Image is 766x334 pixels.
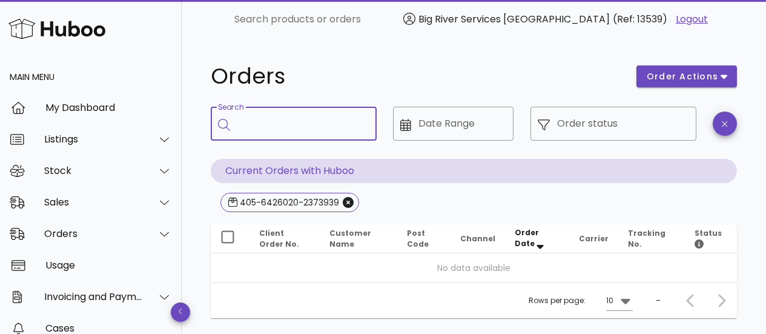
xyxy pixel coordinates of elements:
[529,283,633,318] div: Rows per page:
[628,228,665,249] span: Tracking No.
[45,322,172,334] div: Cases
[320,224,397,253] th: Customer Name
[237,196,339,209] div: 405-6426020-2373939
[211,253,737,282] td: No data available
[407,228,429,249] span: Post Code
[569,224,618,253] th: Carrier
[636,65,737,87] button: order actions
[646,70,719,83] span: order actions
[515,227,539,249] span: Order Date
[579,233,609,244] span: Carrier
[606,291,633,310] div: 10Rows per page:
[44,228,143,239] div: Orders
[218,103,243,112] label: Search
[656,295,661,306] div: –
[211,159,737,183] p: Current Orders with Huboo
[44,291,143,302] div: Invoicing and Payments
[418,12,610,26] span: Big River Services [GEOGRAPHIC_DATA]
[695,228,722,249] span: Status
[329,228,371,249] span: Customer Name
[618,224,685,253] th: Tracking No.
[505,224,569,253] th: Order Date: Sorted descending. Activate to remove sorting.
[685,224,737,253] th: Status
[45,259,172,271] div: Usage
[45,102,172,113] div: My Dashboard
[613,12,667,26] span: (Ref: 13539)
[451,224,505,253] th: Channel
[44,196,143,208] div: Sales
[460,233,495,244] span: Channel
[397,224,451,253] th: Post Code
[259,228,299,249] span: Client Order No.
[606,295,613,306] div: 10
[44,165,143,176] div: Stock
[249,224,320,253] th: Client Order No.
[211,65,622,87] h1: Orders
[676,12,708,27] a: Logout
[343,197,354,208] button: Close
[44,133,143,145] div: Listings
[8,16,105,42] img: Huboo Logo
